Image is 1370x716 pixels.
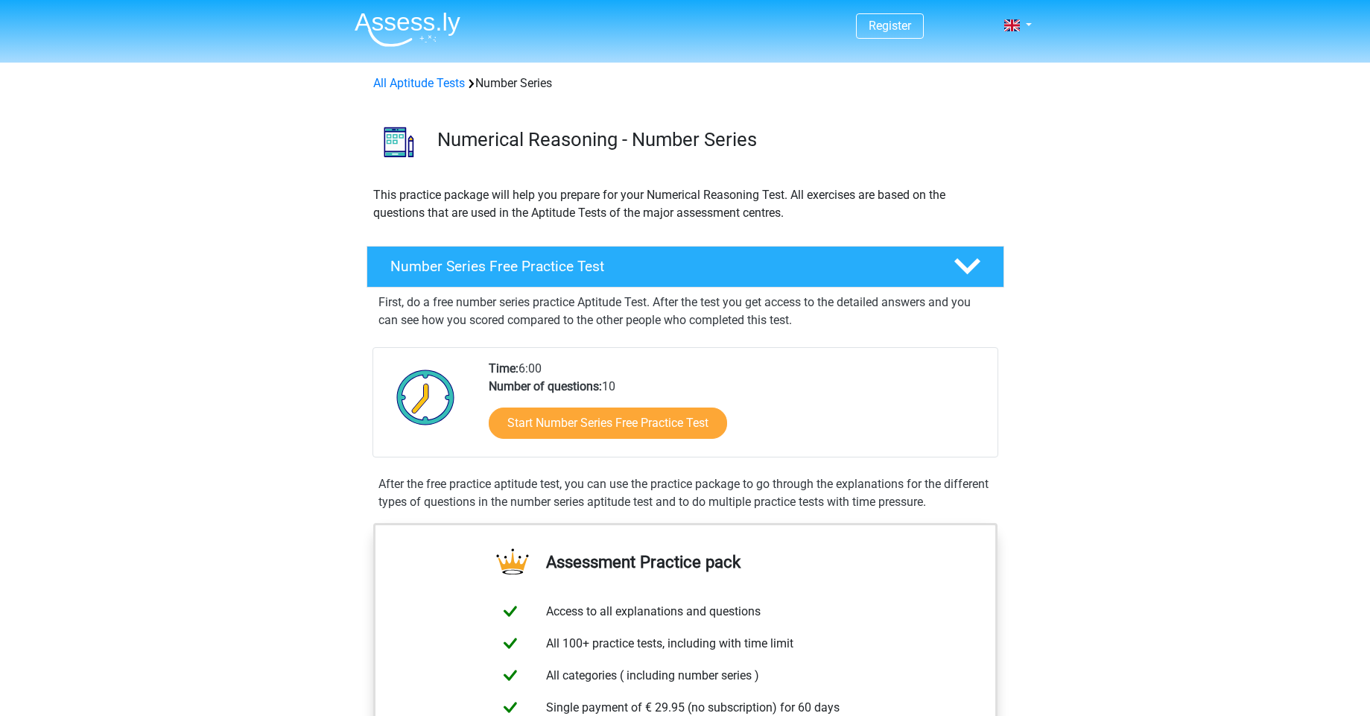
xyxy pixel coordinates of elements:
div: After the free practice aptitude test, you can use the practice package to go through the explana... [372,475,998,511]
img: Assessly [355,12,460,47]
h4: Number Series Free Practice Test [390,258,930,275]
img: Clock [388,360,463,434]
div: Number Series [367,75,1003,92]
a: Number Series Free Practice Test [361,246,1010,288]
div: 6:00 10 [478,360,997,457]
a: All Aptitude Tests [373,76,465,90]
h3: Numerical Reasoning - Number Series [437,128,992,151]
p: First, do a free number series practice Aptitude Test. After the test you get access to the detai... [378,294,992,329]
a: Start Number Series Free Practice Test [489,408,727,439]
p: This practice package will help you prepare for your Numerical Reasoning Test. All exercises are ... [373,186,998,222]
b: Number of questions: [489,379,602,393]
a: Register [869,19,911,33]
b: Time: [489,361,518,376]
img: number series [367,110,431,174]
